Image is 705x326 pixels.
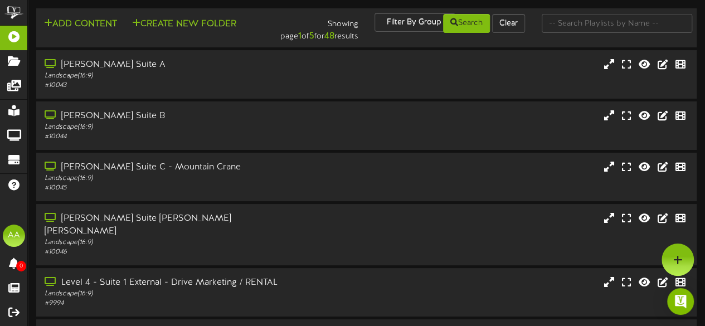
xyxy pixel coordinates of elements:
div: Landscape ( 16:9 ) [45,123,303,132]
div: # 9994 [45,299,303,308]
div: [PERSON_NAME] Suite B [45,110,303,123]
div: Open Intercom Messenger [667,288,694,315]
strong: 5 [309,31,314,41]
div: Level 4 - Suite 1 External - Drive Marketing / RENTAL [45,276,303,289]
div: Landscape ( 16:9 ) [45,174,303,183]
span: 0 [16,261,26,271]
button: Clear [492,14,525,33]
div: [PERSON_NAME] Suite C - Mountain Crane [45,161,303,174]
button: Create New Folder [129,17,240,31]
div: Landscape ( 16:9 ) [45,71,303,81]
strong: 1 [298,31,301,41]
button: Add Content [41,17,120,31]
div: [PERSON_NAME] Suite A [45,59,303,71]
div: # 10045 [45,183,303,193]
strong: 48 [324,31,334,41]
div: # 10044 [45,132,303,142]
div: Landscape ( 16:9 ) [45,238,303,247]
div: # 10046 [45,247,303,257]
div: Showing page of for results [255,13,367,43]
div: Landscape ( 16:9 ) [45,289,303,299]
div: # 10043 [45,81,303,90]
button: Search [443,14,490,33]
button: Filter By Group [375,13,455,32]
div: [PERSON_NAME] Suite [PERSON_NAME] [PERSON_NAME] [45,212,303,238]
div: AA [3,225,25,247]
input: -- Search Playlists by Name -- [542,14,692,33]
